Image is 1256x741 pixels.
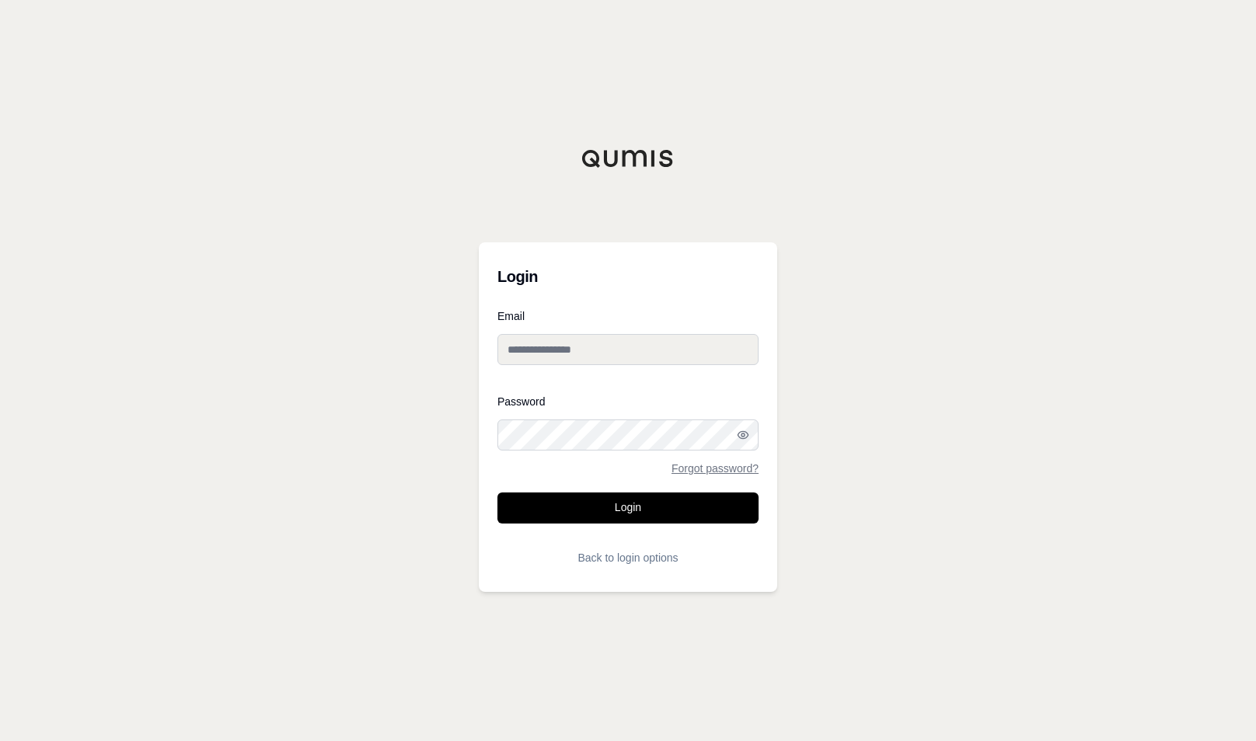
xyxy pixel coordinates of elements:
[497,396,759,407] label: Password
[497,492,759,524] button: Login
[497,542,759,573] button: Back to login options
[581,149,675,168] img: Qumis
[672,463,759,474] a: Forgot password?
[497,311,759,322] label: Email
[497,261,759,292] h3: Login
